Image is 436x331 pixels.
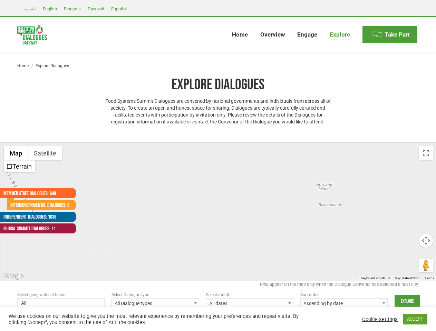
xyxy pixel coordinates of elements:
a: Terms (opens in new tab) [425,276,434,280]
div: Select geographical focus [17,291,105,298]
a: Русский [84,4,108,13]
span: Home [232,31,248,38]
span: All Dialogue types [112,298,199,308]
h1: Explore Dialogues [102,76,335,94]
p: Food Systems Summit Dialogues are convened by national governments and individuals from across al... [102,98,335,125]
div: Sort order [300,291,388,298]
a: Open this area in Google Maps (opens a new window) [2,272,25,281]
img: Google [2,272,25,281]
span: English [43,6,57,11]
div: Select month [206,291,293,298]
span: Ascending by date [301,299,387,308]
li: Terrain [4,161,35,172]
a: Intergovernmental Dialogues: 6 [7,200,69,210]
button: Show satellite imagery [28,146,62,160]
span: Explore [330,31,350,38]
span: Français [64,6,81,11]
button: Keyboard shortcuts [361,276,390,281]
img: Food Systems Summit Dialogues [17,25,47,44]
button: Drag Pegman onto the map to open Street View [419,259,433,272]
span: Русский [88,6,104,11]
a: Français [60,4,84,13]
span: Engage [297,31,317,38]
span: Take Part [385,31,410,38]
a: ACCEPT [403,314,427,324]
ul: Show street map [4,160,35,172]
span: العربية [23,6,36,11]
label: Terrain [12,163,32,170]
a: Home [17,63,29,68]
div: Pins appear on the map only when the Dialogue Convenor has selected a host city. [17,281,419,291]
span: Ascending by date [300,298,388,308]
input: Explore [395,295,420,308]
div: Select Dialogue type [112,291,199,298]
span: All dates [206,299,293,308]
button: Toggle fullscreen view [419,146,433,160]
a: Cookie settings [362,316,398,322]
div: We use cookies on our website to give you the most relevant experience by remembering your prefer... [9,313,302,325]
span: Explore Dialogues [36,63,69,68]
img: Menu icon [372,29,382,40]
a: English [39,4,60,13]
span: Español [111,6,127,11]
span: All Dialogue types [112,299,198,308]
button: Map camera controls [419,234,433,248]
span: Overview [260,31,285,38]
a: العربية [20,4,39,13]
span: All dates [206,298,293,308]
span: Map data ©2025 [395,276,420,280]
button: Show street map [4,146,28,160]
a: Español [108,4,130,13]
